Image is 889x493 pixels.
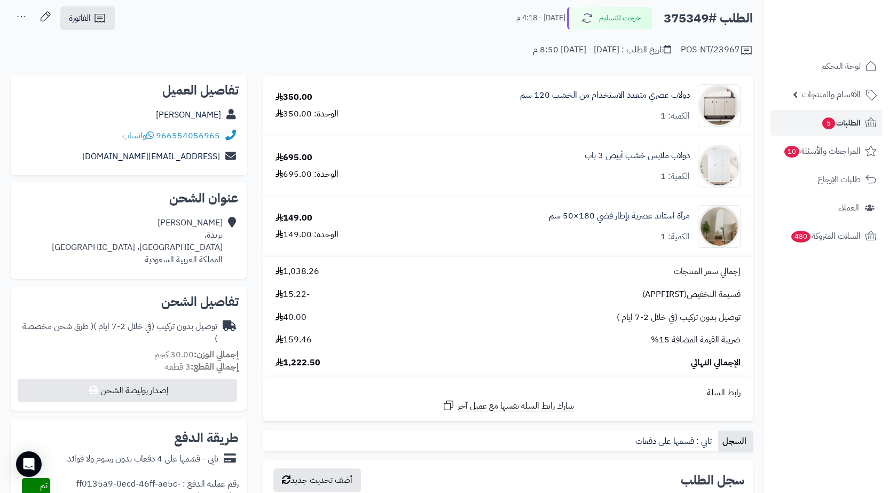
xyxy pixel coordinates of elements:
[770,110,883,136] a: الطلبات5
[783,144,861,159] span: المراجعات والأسئلة
[67,453,218,465] div: تابي - قسّمها على 4 دفعات بدون رسوم ولا فوائد
[19,320,217,345] div: توصيل بدون تركيب (في خلال 2-7 ايام )
[660,170,690,183] div: الكمية: 1
[664,7,753,29] h2: الطلب #375349
[791,231,811,242] span: 480
[82,150,220,163] a: [EMAIL_ADDRESS][DOMAIN_NAME]
[156,129,220,142] a: 966554056965
[19,295,239,308] h2: تفاصيل الشحن
[674,265,741,278] span: إجمالي سعر المنتجات
[681,474,744,487] h3: سجل الطلب
[770,223,883,249] a: السلات المتروكة480
[442,399,574,412] a: شارك رابط السلة نفسها مع عميل آخر
[268,387,749,399] div: رابط السلة
[631,431,718,452] a: تابي : قسمها على دفعات
[276,108,339,120] div: الوحدة: 350.00
[698,84,740,127] img: 1752737949-1-90x90.jpg
[276,152,312,164] div: 695.00
[516,13,565,24] small: [DATE] - 4:18 م
[698,205,740,248] img: 1753864739-1-90x90.jpg
[273,468,361,492] button: أضف تحديث جديد
[276,311,306,324] span: 40.00
[821,59,861,74] span: لوحة التحكم
[191,361,239,373] strong: إجمالي القطع:
[660,231,690,243] div: الكمية: 1
[156,108,221,121] a: [PERSON_NAME]
[194,348,239,361] strong: إجمالي الوزن:
[19,84,239,97] h2: تفاصيل العميل
[691,357,741,369] span: الإجمالي النهائي
[533,44,671,56] div: تاريخ الطلب : [DATE] - [DATE] 8:50 م
[60,6,115,30] a: الفاتورة
[660,110,690,122] div: الكمية: 1
[651,334,741,346] span: ضريبة القيمة المضافة 15%
[681,44,753,57] div: POS-NT/23967
[165,361,239,373] small: 3 قطعة
[276,334,312,346] span: 159.46
[16,451,42,477] div: Open Intercom Messenger
[276,91,312,104] div: 350.00
[698,145,740,187] img: 1753186020-1-90x90.jpg
[770,138,883,164] a: المراجعات والأسئلة10
[784,146,799,158] span: 10
[52,217,223,265] div: [PERSON_NAME] بريدة، [GEOGRAPHIC_DATA]، [GEOGRAPHIC_DATA] المملكة العربية السعودية
[821,115,861,130] span: الطلبات
[122,129,154,142] a: واتساب
[617,311,741,324] span: توصيل بدون تركيب (في خلال 2-7 ايام )
[770,53,883,79] a: لوحة التحكم
[838,200,859,215] span: العملاء
[802,87,861,102] span: الأقسام والمنتجات
[822,118,835,129] span: 5
[18,379,237,402] button: إصدار بوليصة الشحن
[174,432,239,444] h2: طريقة الدفع
[520,89,690,101] a: دولاب عصري متعدد الاستخدام من الخشب 120 سم
[549,210,690,222] a: مرآة استاند عصرية بإطار فضي 180×50 سم
[817,172,861,187] span: طلبات الإرجاع
[154,348,239,361] small: 30.00 كجم
[19,192,239,205] h2: عنوان الشحن
[567,7,652,29] button: خرجت للتسليم
[790,229,861,244] span: السلات المتروكة
[276,265,319,278] span: 1,038.26
[22,320,217,345] span: ( طرق شحن مخصصة )
[69,12,91,25] span: الفاتورة
[458,400,574,412] span: شارك رابط السلة نفسها مع عميل آخر
[276,168,339,181] div: الوحدة: 695.00
[276,212,312,224] div: 149.00
[718,431,753,452] a: السجل
[770,195,883,221] a: العملاء
[276,288,310,301] span: -15.22
[770,167,883,192] a: طلبات الإرجاع
[585,150,690,162] a: دولاب ملابس خشب أبيض 3 باب
[276,229,339,241] div: الوحدة: 149.00
[276,357,320,369] span: 1,222.50
[642,288,741,301] span: قسيمة التخفيض(APPFIRST)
